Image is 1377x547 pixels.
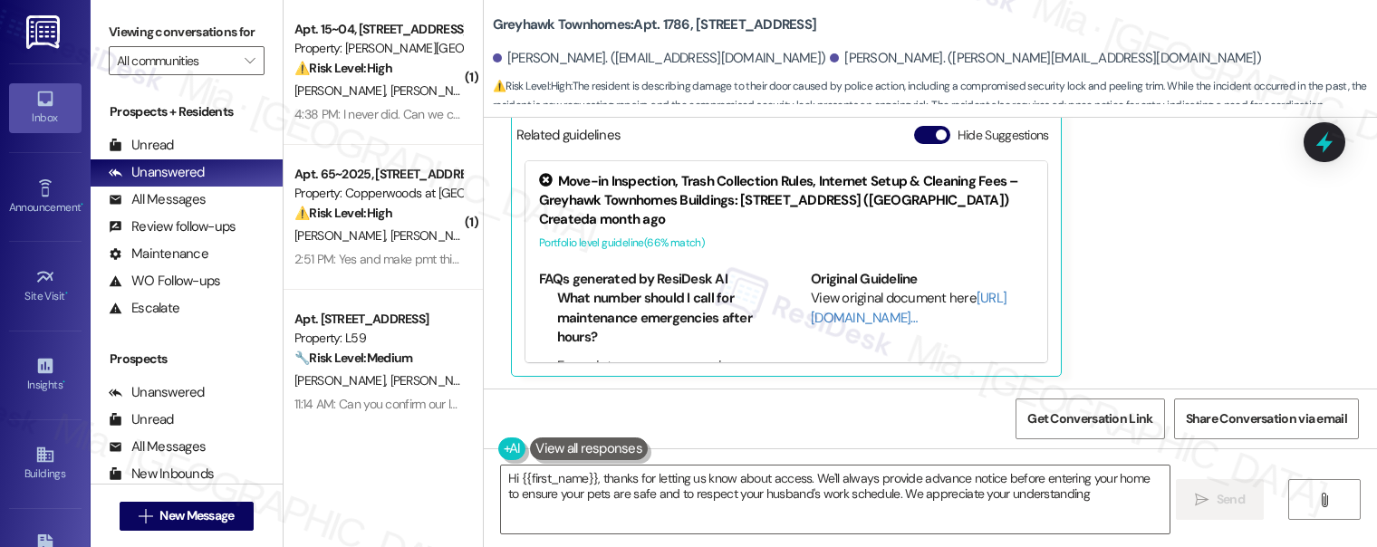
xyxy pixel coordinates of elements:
[493,77,1377,116] span: : The resident is describing damage to their door caused by police action, including a compromise...
[9,83,82,132] a: Inbox
[811,289,1006,326] a: [URL][DOMAIN_NAME]…
[1186,409,1347,428] span: Share Conversation via email
[516,126,621,152] div: Related guidelines
[63,376,65,389] span: •
[81,198,83,211] span: •
[109,163,205,182] div: Unanswered
[1176,479,1264,520] button: Send
[91,350,283,369] div: Prospects
[294,39,462,58] div: Property: [PERSON_NAME][GEOGRAPHIC_DATA] Townhomes
[109,272,220,291] div: WO Follow-ups
[390,82,480,99] span: [PERSON_NAME]
[109,299,179,318] div: Escalate
[294,372,390,389] span: [PERSON_NAME]
[539,210,1034,229] div: Created a month ago
[294,60,392,76] strong: ⚠️ Risk Level: High
[294,310,462,329] div: Apt. [STREET_ADDRESS]
[109,245,208,264] div: Maintenance
[493,15,817,34] b: Greyhawk Townhomes: Apt. 1786, [STREET_ADDRESS]
[139,509,152,523] i: 
[958,126,1049,145] label: Hide Suggestions
[1027,409,1152,428] span: Get Conversation Link
[109,190,206,209] div: All Messages
[109,437,206,456] div: All Messages
[811,270,918,288] b: Original Guideline
[1217,490,1245,509] span: Send
[109,18,265,46] label: Viewing conversations for
[26,15,63,49] img: ResiDesk Logo
[493,79,571,93] strong: ⚠️ Risk Level: High
[1195,493,1208,507] i: 
[109,217,236,236] div: Review follow-ups
[294,396,636,412] div: 11:14 AM: Can you confirm our lease is up at this end of this month.
[9,350,82,399] a: Insights •
[501,465,1170,533] textarea: Hi {{first_name}}, thanks for letting us know about access. We'll always provide advance notice b...
[539,172,1034,211] div: Move-in Inspection, Trash Collection Rules, Internet Setup & Cleaning Fees – Greyhawk Townhomes B...
[557,357,762,396] li: For maintenance emergencies after hours, call [PHONE_NUMBER].
[245,53,255,68] i: 
[1317,493,1331,507] i: 
[539,270,727,288] b: FAQs generated by ResiDesk AI
[120,502,254,531] button: New Message
[294,329,462,348] div: Property: L59
[9,439,82,488] a: Buildings
[91,102,283,121] div: Prospects + Residents
[109,383,205,402] div: Unanswered
[117,46,236,75] input: All communities
[109,410,174,429] div: Unread
[1016,398,1164,439] button: Get Conversation Link
[294,184,462,203] div: Property: Copperwoods at [GEOGRAPHIC_DATA]
[159,506,234,525] span: New Message
[390,227,486,244] span: [PERSON_NAME]
[65,287,68,300] span: •
[811,289,1034,328] div: View original document here
[294,165,462,184] div: Apt. 65~2025, [STREET_ADDRESS]
[294,251,984,267] div: 2:51 PM: Yes and make pmt this weekend I just didnt realize my check doesnt come till mid next we...
[109,465,214,484] div: New Inbounds
[9,262,82,311] a: Site Visit •
[294,20,462,39] div: Apt. 15~04, [STREET_ADDRESS][PERSON_NAME]
[294,205,392,221] strong: ⚠️ Risk Level: High
[294,82,390,99] span: [PERSON_NAME]
[294,227,390,244] span: [PERSON_NAME]
[493,49,826,68] div: [PERSON_NAME]. ([EMAIL_ADDRESS][DOMAIN_NAME])
[1174,398,1359,439] button: Share Conversation via email
[830,49,1261,68] div: [PERSON_NAME]. ([PERSON_NAME][EMAIL_ADDRESS][DOMAIN_NAME])
[109,136,174,155] div: Unread
[390,372,480,389] span: [PERSON_NAME]
[539,234,1034,253] div: Portfolio level guideline ( 66 % match)
[294,106,871,122] div: 4:38 PM: I never did. Can we confirm that the pet fees have been removed moving forward please. T...
[557,289,762,347] li: What number should I call for maintenance emergencies after hours?
[294,350,412,366] strong: 🔧 Risk Level: Medium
